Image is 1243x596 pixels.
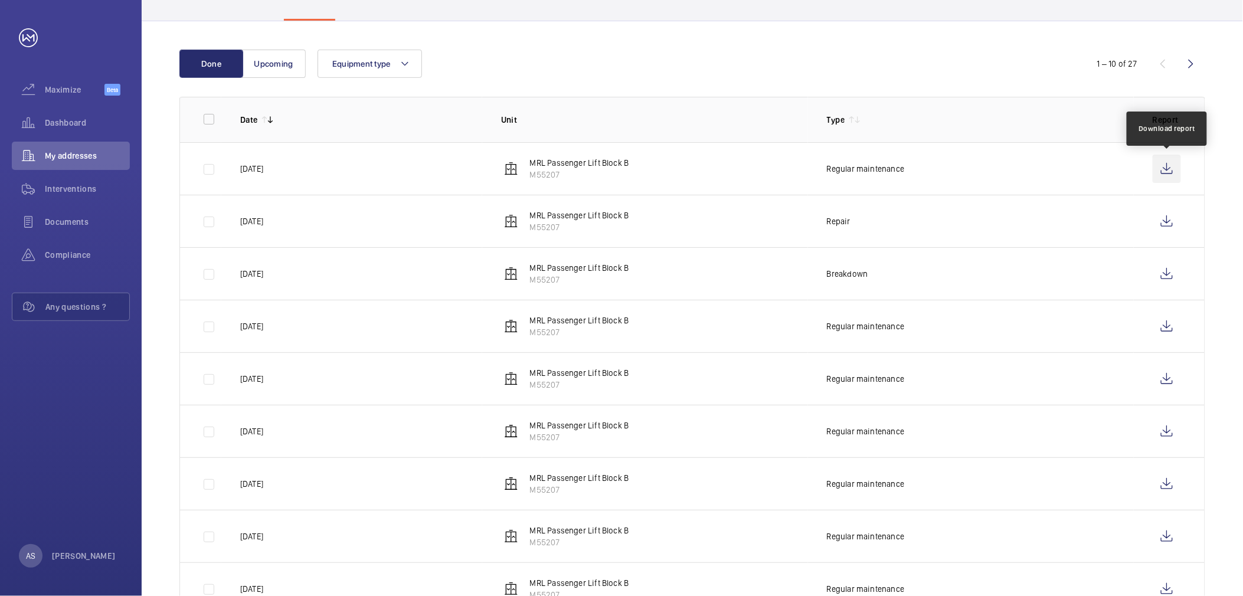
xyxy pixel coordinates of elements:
[530,379,629,391] p: M55207
[827,425,904,437] p: Regular maintenance
[45,301,129,313] span: Any questions ?
[504,424,518,438] img: elevator.svg
[504,529,518,543] img: elevator.svg
[240,163,263,175] p: [DATE]
[504,267,518,281] img: elevator.svg
[504,214,518,228] img: elevator.svg
[827,215,851,227] p: Repair
[240,373,263,385] p: [DATE]
[242,50,306,78] button: Upcoming
[45,249,130,261] span: Compliance
[530,431,629,443] p: M55207
[240,478,263,490] p: [DATE]
[1139,123,1195,134] div: Download report
[827,320,904,332] p: Regular maintenance
[827,530,904,542] p: Regular maintenance
[827,373,904,385] p: Regular maintenance
[530,536,629,548] p: M55207
[45,183,130,195] span: Interventions
[827,583,904,595] p: Regular maintenance
[530,315,629,326] p: MRL Passenger Lift Block B
[45,84,104,96] span: Maximize
[530,525,629,536] p: MRL Passenger Lift Block B
[104,84,120,96] span: Beta
[240,583,263,595] p: [DATE]
[530,420,629,431] p: MRL Passenger Lift Block B
[501,114,808,126] p: Unit
[827,163,904,175] p: Regular maintenance
[827,114,845,126] p: Type
[240,215,263,227] p: [DATE]
[240,268,263,280] p: [DATE]
[240,320,263,332] p: [DATE]
[45,150,130,162] span: My addresses
[530,577,629,589] p: MRL Passenger Lift Block B
[530,367,629,379] p: MRL Passenger Lift Block B
[179,50,243,78] button: Done
[530,326,629,338] p: M55207
[240,114,257,126] p: Date
[504,372,518,386] img: elevator.svg
[45,117,130,129] span: Dashboard
[530,157,629,169] p: MRL Passenger Lift Block B
[827,478,904,490] p: Regular maintenance
[45,216,130,228] span: Documents
[530,209,629,221] p: MRL Passenger Lift Block B
[504,162,518,176] img: elevator.svg
[332,59,391,68] span: Equipment type
[1097,58,1137,70] div: 1 – 10 of 27
[26,550,35,562] p: AS
[240,425,263,437] p: [DATE]
[318,50,422,78] button: Equipment type
[240,530,263,542] p: [DATE]
[827,268,868,280] p: Breakdown
[504,477,518,491] img: elevator.svg
[530,221,629,233] p: M55207
[530,472,629,484] p: MRL Passenger Lift Block B
[52,550,116,562] p: [PERSON_NAME]
[530,169,629,181] p: M55207
[504,319,518,333] img: elevator.svg
[530,484,629,496] p: M55207
[530,274,629,286] p: M55207
[530,262,629,274] p: MRL Passenger Lift Block B
[504,582,518,596] img: elevator.svg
